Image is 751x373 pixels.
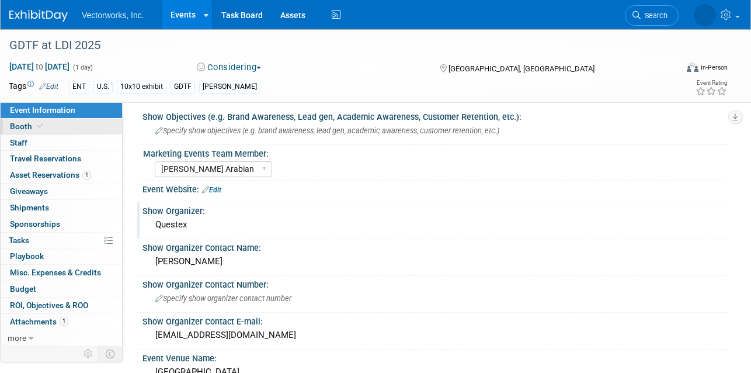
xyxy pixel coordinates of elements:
[10,170,91,179] span: Asset Reservations
[37,123,43,129] i: Booth reservation complete
[10,268,101,277] span: Misc. Expenses & Credits
[1,102,122,118] a: Event Information
[700,63,728,72] div: In-Person
[171,81,195,93] div: GDTF
[9,80,58,94] td: Tags
[82,11,144,20] span: Vectorworks, Inc.
[10,301,88,310] span: ROI, Objectives & ROO
[1,298,122,313] a: ROI, Objectives & ROO
[142,239,728,254] div: Show Organizer Contact Name:
[10,138,27,147] span: Staff
[142,202,728,217] div: Show Organizer:
[1,151,122,167] a: Travel Reservations
[1,314,122,330] a: Attachments1
[623,61,728,78] div: Event Format
[151,326,719,344] div: [EMAIL_ADDRESS][DOMAIN_NAME]
[5,35,666,56] div: GDTF at LDI 2025
[34,62,45,71] span: to
[78,346,99,361] td: Personalize Event Tab Strip
[1,200,122,216] a: Shipments
[142,181,728,196] div: Event Website:
[10,154,81,163] span: Travel Reservations
[10,251,44,261] span: Playbook
[8,333,26,343] span: more
[448,64,594,73] span: [GEOGRAPHIC_DATA], [GEOGRAPHIC_DATA]
[10,317,68,326] span: Attachments
[9,236,29,245] span: Tasks
[69,81,89,93] div: ENT
[10,105,75,115] span: Event Information
[1,135,122,151] a: Staff
[151,253,719,271] div: [PERSON_NAME]
[1,233,122,248] a: Tasks
[1,281,122,297] a: Budget
[60,317,68,326] span: 1
[10,219,60,229] span: Sponsorships
[625,5,679,26] a: Search
[1,330,122,346] a: more
[10,203,49,212] span: Shipments
[9,10,68,22] img: ExhibitDay
[142,108,728,123] div: Show Objectives (e.g. Brand Awareness, Lead gen, Academic Awareness, Customer Retention, etc.):
[155,294,291,303] span: Specify show organizer contact number
[143,145,722,160] div: Marketing Events Team Member:
[93,81,113,93] div: U.S.
[199,81,260,93] div: [PERSON_NAME]
[1,216,122,232] a: Sponsorships
[142,276,728,291] div: Show Organizer Contact Number:
[1,184,122,199] a: Giveaways
[142,350,728,364] div: Event Venue Name:
[1,119,122,134] a: Booth
[1,167,122,183] a: Asset Reservations1
[193,61,266,74] button: Considering
[1,248,122,264] a: Playbook
[39,82,58,91] a: Edit
[10,186,48,196] span: Giveaways
[10,122,46,131] span: Booth
[1,265,122,281] a: Misc. Expenses & Credits
[687,63,698,72] img: Format-Inperson.png
[694,4,716,26] img: Tania Arabian
[9,61,70,72] span: [DATE] [DATE]
[10,284,36,293] span: Budget
[82,171,91,179] span: 1
[72,64,93,71] span: (1 day)
[155,126,499,135] span: Specify show objectives (e.g. brand awareness, lead gen, academic awareness, customer retention, ...
[117,81,166,93] div: 10x10 exhibit
[151,216,719,234] div: Questex
[202,186,221,194] a: Edit
[641,11,667,20] span: Search
[142,313,728,327] div: Show Organizer Contact E-mail:
[99,346,123,361] td: Toggle Event Tabs
[696,80,727,86] div: Event Rating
